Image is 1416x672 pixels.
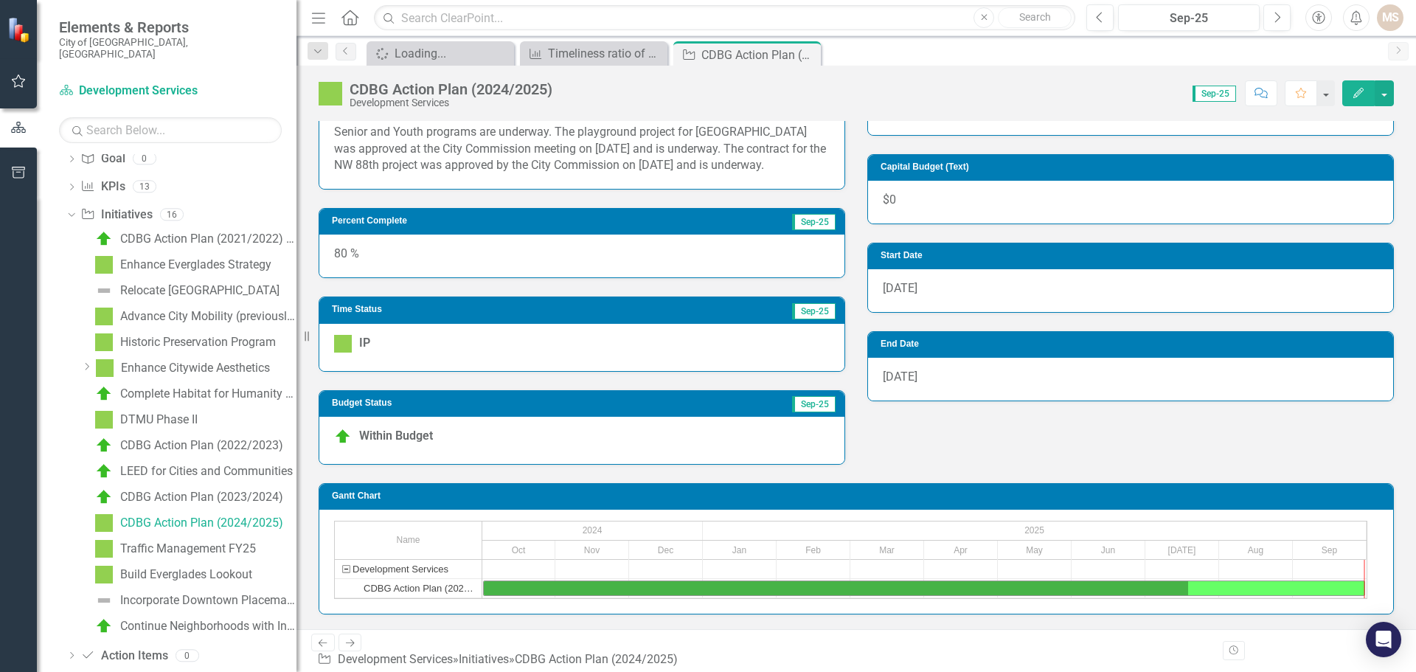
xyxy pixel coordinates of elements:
div: Incorporate Downtown Placemaking & Connectivity [120,594,296,607]
img: IP [95,411,113,429]
div: Continue Neighborhoods with Integrity Program [120,620,296,633]
h3: Gantt Chart [332,491,1386,501]
p: Funds received for FY2025 projects have been funded and sub-recipients have begun activities. Sen... [334,107,830,174]
div: Oct [482,541,555,560]
div: Dec [629,541,703,560]
span: Within Budget [359,429,433,443]
div: Feb [777,541,850,560]
div: Historic Preservation Program [120,336,276,349]
a: Enhance Citywide Aesthetics [92,356,270,380]
div: Apr [924,541,998,560]
img: IP [319,82,342,105]
div: Name [335,522,482,559]
a: Development Services [338,652,453,666]
div: CDBG Action Plan (2024/2025) [515,652,678,666]
div: Task: Development Services Start date: 2024-10-01 End date: 2024-10-02 [335,560,482,579]
span: IP [359,336,370,350]
h3: Budget Status [332,398,620,408]
div: Aug [1219,541,1293,560]
a: Continue Neighborhoods with Integrity Program [91,614,296,638]
div: Timeliness ratio of CDBG spending: annual CDBG allocation available by [DATE] [548,44,664,63]
div: Advance City Mobility (previously Establish Bike Lanes) [120,310,296,323]
img: IP [95,333,113,351]
div: » » [317,651,684,668]
a: Development Services [59,83,243,100]
div: Development Services [350,97,552,108]
div: Sep-25 [1123,10,1254,27]
button: Sep-25 [1118,4,1260,31]
h3: Start Date [881,251,1386,260]
img: Not Defined [95,282,113,299]
img: Within Budget [334,428,352,446]
div: CDBG Action Plan (2024/2025) [120,516,283,530]
a: Traffic Management FY25 [91,537,256,561]
div: Complete Habitat for Humanity Affordable Housing [120,387,296,401]
img: IP [96,359,114,377]
a: Complete Habitat for Humanity Affordable Housing [91,382,296,406]
div: 80 % [319,235,844,277]
img: C [95,385,113,403]
a: CDBG Action Plan (2022/2023) [91,434,283,457]
a: Relocate [GEOGRAPHIC_DATA] [91,279,280,302]
h3: Time Status [332,305,598,314]
input: Search ClearPoint... [374,5,1075,31]
div: 2025 [703,522,1367,540]
a: Timeliness ratio of CDBG spending: annual CDBG allocation available by [DATE] [524,44,664,63]
div: Task: Start date: 2024-10-01 End date: 2025-09-30 [483,581,1365,596]
img: IP [95,256,113,274]
div: CDBG Action Plan (2024/2025) [350,81,552,97]
a: Goal [80,150,125,167]
span: $0 [883,193,896,207]
img: IP [334,335,352,353]
div: Jul [1145,541,1219,560]
div: Open Intercom Messenger [1366,622,1401,657]
div: CDBG Action Plan (2024/2025) [364,579,477,597]
div: Nov [555,541,629,560]
div: LEED for Cities and Communities [120,465,293,478]
div: 0 [176,649,199,662]
div: Jan [703,541,777,560]
a: Loading... [370,44,510,63]
h3: Percent Complete [332,216,648,226]
img: IP [95,514,113,532]
a: CDBG Action Plan (2021/2022) (Ongoing) [91,227,296,251]
div: Enhance Everglades Strategy [120,258,271,271]
div: 0 [133,153,156,165]
span: Search [1019,11,1051,23]
div: Jun [1072,541,1145,560]
img: C [95,437,113,454]
img: IP [95,308,113,325]
a: Action Items [80,648,167,665]
a: Initiatives [459,652,509,666]
div: Traffic Management FY25 [120,542,256,555]
a: DTMU Phase II [91,408,198,432]
span: [DATE] [883,281,917,295]
div: Sep [1293,541,1367,560]
div: 13 [133,181,156,193]
a: Initiatives [80,207,152,224]
button: Search [998,7,1072,28]
div: Development Services [353,560,448,578]
div: CDBG Action Plan (2022/2023) [120,439,283,452]
div: Loading... [395,44,510,63]
h3: Capital Budget (Text) [881,162,1386,172]
a: KPIs [80,179,125,195]
div: CDBG Action Plan (2024/2025) [335,579,482,597]
a: Enhance Everglades Strategy [91,253,271,277]
a: CDBG Action Plan (2023/2024) [91,485,283,509]
a: Incorporate Downtown Placemaking & Connectivity [91,589,296,612]
div: Relocate [GEOGRAPHIC_DATA] [120,284,280,297]
span: Sep-25 [792,214,836,230]
small: City of [GEOGRAPHIC_DATA], [GEOGRAPHIC_DATA] [59,36,282,60]
img: IP [95,566,113,583]
div: CDBG Action Plan (2024/2025) [701,46,817,64]
div: DTMU Phase II [120,413,198,426]
input: Search Below... [59,117,282,143]
span: Sep-25 [792,396,836,412]
a: Advance City Mobility (previously Establish Bike Lanes) [91,305,296,328]
div: May [998,541,1072,560]
a: Build Everglades Lookout [91,563,252,586]
div: 2024 [482,522,703,540]
img: ClearPoint Strategy [7,17,33,43]
div: Build Everglades Lookout [120,568,252,581]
